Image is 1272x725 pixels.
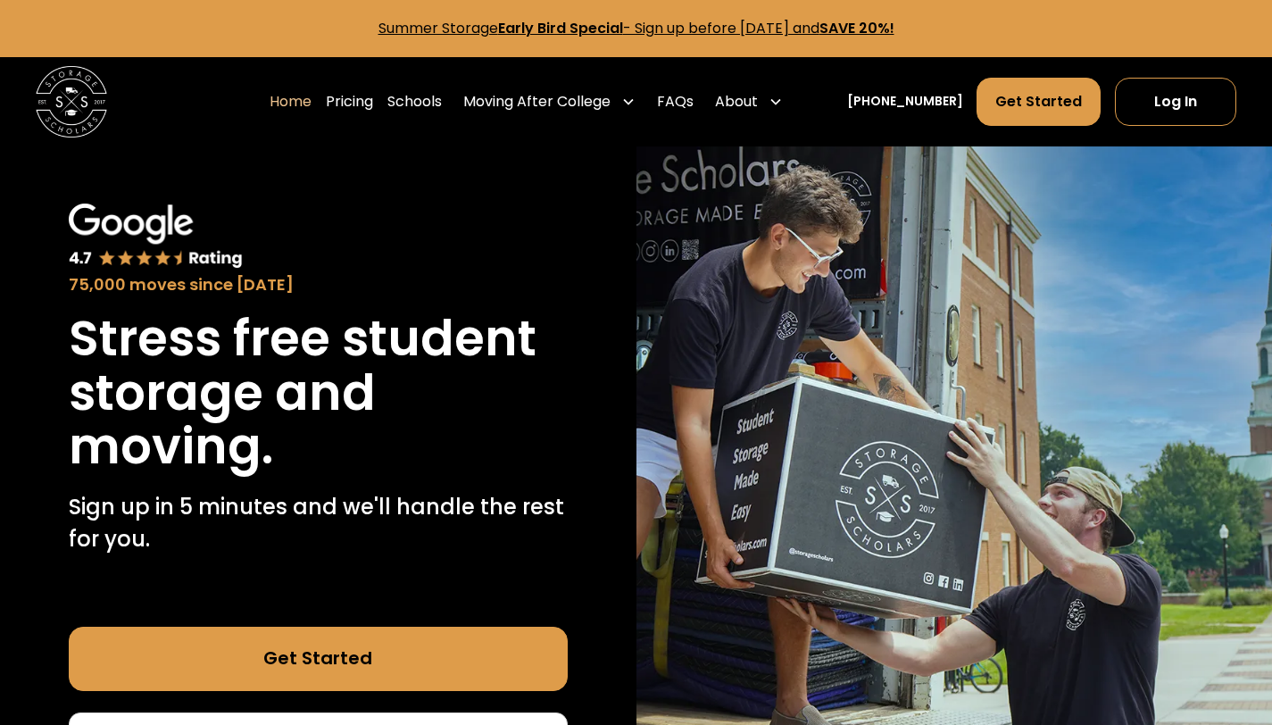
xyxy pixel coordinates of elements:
[69,273,568,297] div: 75,000 moves since [DATE]
[326,77,373,127] a: Pricing
[463,91,611,112] div: Moving After College
[387,77,442,127] a: Schools
[1115,78,1236,126] a: Log In
[498,18,623,38] strong: Early Bird Special
[69,204,244,271] img: Google 4.7 star rating
[36,66,107,137] img: Storage Scholars main logo
[977,78,1101,126] a: Get Started
[378,18,894,38] a: Summer StorageEarly Bird Special- Sign up before [DATE] andSAVE 20%!
[69,627,568,691] a: Get Started
[847,92,963,111] a: [PHONE_NUMBER]
[270,77,312,127] a: Home
[708,77,790,127] div: About
[456,77,643,127] div: Moving After College
[69,491,568,555] p: Sign up in 5 minutes and we'll handle the rest for you.
[819,18,894,38] strong: SAVE 20%!
[657,77,694,127] a: FAQs
[69,312,568,473] h1: Stress free student storage and moving.
[715,91,758,112] div: About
